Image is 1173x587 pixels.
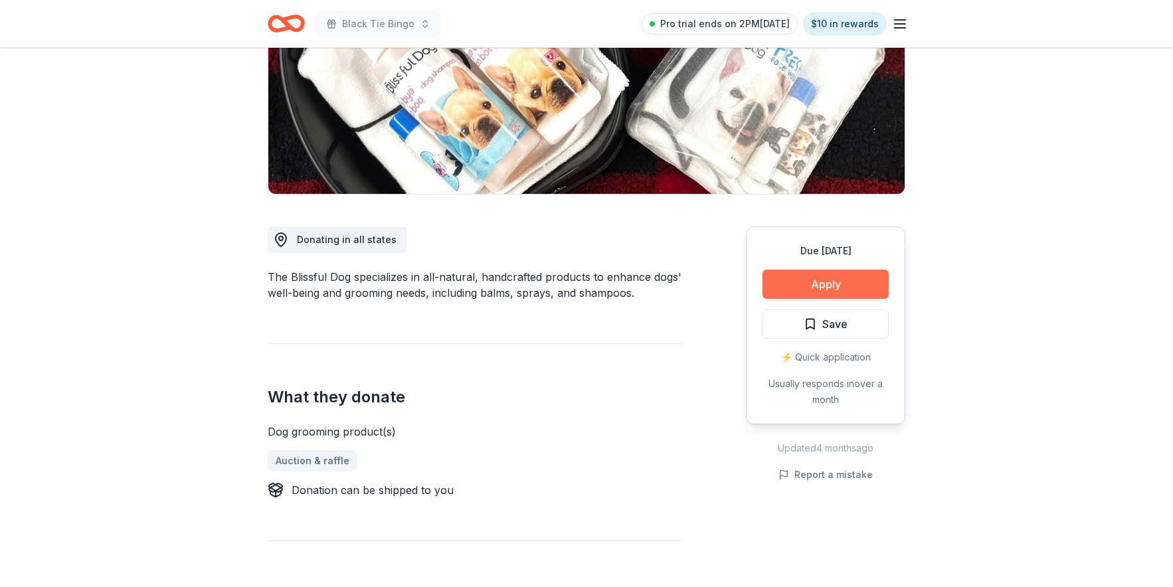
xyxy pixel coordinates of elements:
div: Donation can be shipped to you [292,482,454,498]
div: Usually responds in over a month [763,376,889,408]
div: Dog grooming product(s) [268,424,682,440]
button: Apply [763,270,889,299]
h2: What they donate [268,386,682,408]
span: Black Tie Bingo [342,16,414,32]
div: ⚡️ Quick application [763,349,889,365]
button: Black Tie Bingo [316,11,441,37]
div: The Blissful Dog specializes in all-natural, handcrafted products to enhance dogs' well-being and... [268,269,682,301]
div: Updated 4 months ago [746,440,905,456]
div: Due [DATE] [763,243,889,259]
a: $10 in rewards [803,12,887,36]
button: Save [763,309,889,339]
button: Report a mistake [778,467,873,483]
span: Pro trial ends on 2PM[DATE] [660,16,790,32]
span: Donating in all states [297,234,397,245]
span: Save [822,315,848,333]
a: Auction & raffle [268,450,357,471]
a: Home [268,8,305,39]
a: Pro trial ends on 2PM[DATE] [642,13,798,35]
